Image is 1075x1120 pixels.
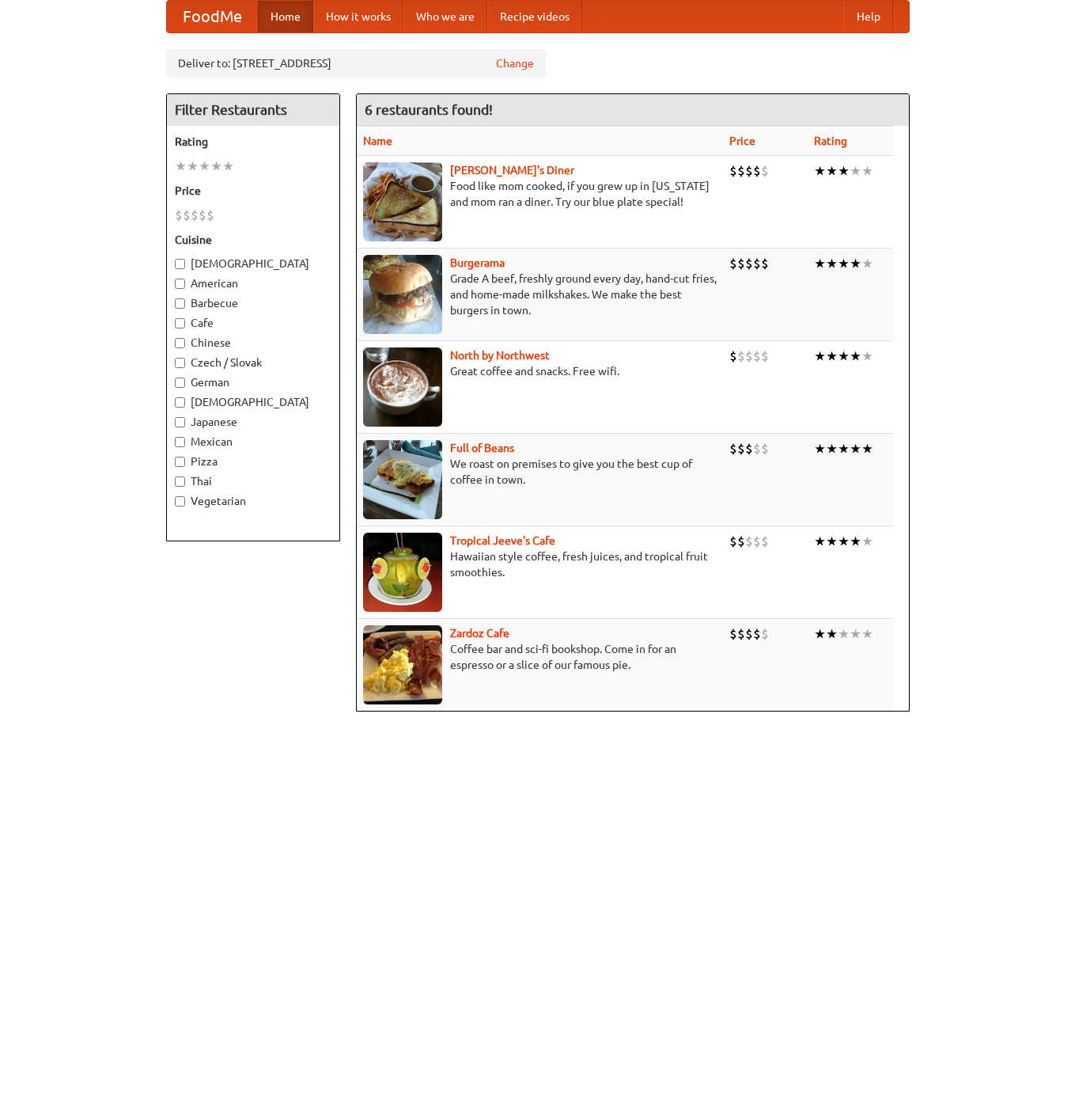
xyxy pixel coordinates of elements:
[729,440,737,457] li: $
[496,55,534,71] a: Change
[838,440,850,457] li: ★
[861,533,873,550] li: ★
[363,178,717,210] p: Food like mom cooked, if you grew up in [US_STATE] and mom ran a diner. Try our blue plate special!
[729,625,737,643] li: $
[729,533,737,550] li: $
[745,255,753,272] li: $
[861,347,873,365] li: ★
[450,627,509,640] a: Zardoz Cafe
[826,162,838,180] li: ★
[737,625,745,643] li: $
[175,437,185,447] input: Mexican
[737,440,745,457] li: $
[175,256,331,271] label: [DEMOGRAPHIC_DATA]
[850,255,861,272] li: ★
[313,1,403,32] a: How it works
[838,162,850,180] li: ★
[363,641,717,673] p: Coffee bar and sci-fi bookshop. Come in for an espresso or a slice of our famous pie.
[175,183,331,199] h5: Price
[222,158,234,175] li: ★
[814,162,826,180] li: ★
[363,162,442,241] img: sallys.jpg
[850,533,861,550] li: ★
[258,1,313,32] a: Home
[175,355,331,370] label: Czech / Slovak
[363,440,442,519] img: beans.jpg
[838,347,850,365] li: ★
[175,158,187,175] li: ★
[175,335,331,351] label: Chinese
[175,476,185,487] input: Thai
[175,295,331,311] label: Barbecue
[175,397,185,408] input: [DEMOGRAPHIC_DATA]
[175,374,331,390] label: German
[826,440,838,457] li: ★
[175,434,331,450] label: Mexican
[450,256,505,269] a: Burgerama
[761,162,769,180] li: $
[175,473,331,489] label: Thai
[175,358,185,368] input: Czech / Slovak
[850,347,861,365] li: ★
[761,347,769,365] li: $
[175,134,331,150] h5: Rating
[450,349,550,362] b: North by Northwest
[761,533,769,550] li: $
[363,135,392,147] a: Name
[199,207,206,224] li: $
[753,440,761,457] li: $
[753,533,761,550] li: $
[175,417,185,427] input: Japanese
[175,457,185,467] input: Pizza
[861,440,873,457] li: ★
[175,378,185,388] input: German
[175,493,331,509] label: Vegetarian
[175,298,185,309] input: Barbecue
[363,255,442,334] img: burgerama.jpg
[175,232,331,248] h5: Cuisine
[363,533,442,612] img: jeeves.jpg
[745,162,753,180] li: $
[166,49,546,78] div: Deliver to: [STREET_ADDRESS]
[175,394,331,410] label: [DEMOGRAPHIC_DATA]
[363,549,717,580] p: Hawaiian style coffee, fresh juices, and tropical fruit smoothies.
[737,347,745,365] li: $
[844,1,893,32] a: Help
[814,135,847,147] a: Rating
[199,158,210,175] li: ★
[761,440,769,457] li: $
[753,347,761,365] li: $
[175,338,185,348] input: Chinese
[761,625,769,643] li: $
[175,259,185,269] input: [DEMOGRAPHIC_DATA]
[753,625,761,643] li: $
[737,533,745,550] li: $
[187,158,199,175] li: ★
[826,533,838,550] li: ★
[838,625,850,643] li: ★
[175,207,183,224] li: $
[167,94,339,126] h4: Filter Restaurants
[450,442,514,454] a: Full of Beans
[450,534,555,547] a: Tropical Jeeve's Cafe
[737,255,745,272] li: $
[365,102,493,117] ng-pluralize: 6 restaurants found!
[175,496,185,507] input: Vegetarian
[745,440,753,457] li: $
[814,347,826,365] li: ★
[450,164,574,177] a: [PERSON_NAME]'s Diner
[175,279,185,289] input: American
[753,255,761,272] li: $
[814,255,826,272] li: ★
[745,347,753,365] li: $
[487,1,582,32] a: Recipe videos
[729,162,737,180] li: $
[814,625,826,643] li: ★
[826,625,838,643] li: ★
[814,440,826,457] li: ★
[850,625,861,643] li: ★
